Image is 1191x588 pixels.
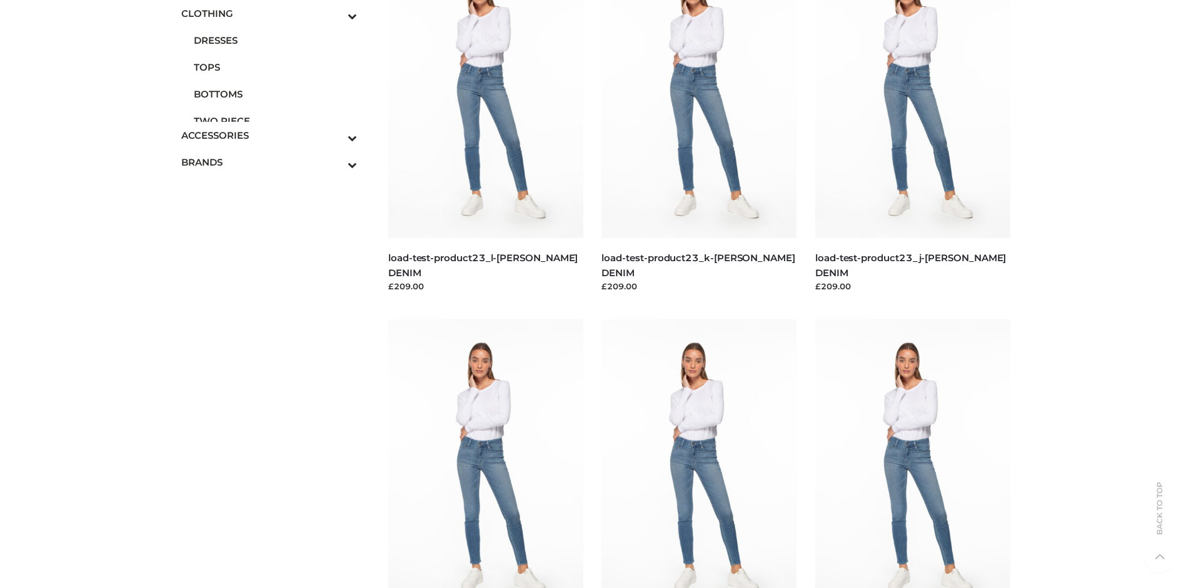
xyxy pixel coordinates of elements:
span: ACCESSORIES [181,128,358,142]
a: load-test-product23_j-[PERSON_NAME] DENIM [815,252,1006,278]
div: £209.00 [601,280,797,292]
span: TOPS [194,60,358,74]
span: BOTTOMS [194,87,358,101]
a: load-test-product23_l-[PERSON_NAME] DENIM [388,252,578,278]
span: BRANDS [181,155,358,169]
button: Toggle Submenu [313,122,357,149]
span: CLOTHING [181,6,358,21]
a: DRESSES [194,27,358,54]
div: £209.00 [388,280,583,292]
span: DRESSES [194,33,358,47]
a: ACCESSORIESToggle Submenu [181,122,358,149]
a: TOPS [194,54,358,81]
a: load-test-product23_k-[PERSON_NAME] DENIM [601,252,795,278]
div: £209.00 [815,280,1010,292]
a: BOTTOMS [194,81,358,107]
button: Toggle Submenu [313,149,357,176]
a: TWO PIECE [194,107,358,134]
span: TWO PIECE [194,114,358,128]
span: Back to top [1144,504,1175,535]
a: BRANDSToggle Submenu [181,149,358,176]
